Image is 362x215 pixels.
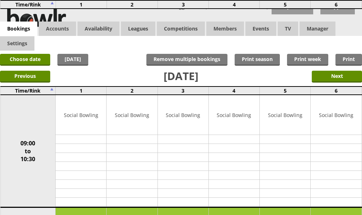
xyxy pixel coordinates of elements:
span: Accounts [39,22,76,36]
td: Social Bowling [56,95,106,135]
input: Remove multiple bookings [146,54,227,66]
a: Print season [235,54,280,66]
span: Manager [300,22,335,36]
a: [DATE] [57,54,88,66]
td: 2 [107,0,158,9]
input: Next [312,71,362,83]
td: Social Bowling [311,95,361,135]
td: 5 [260,87,311,95]
td: Social Bowling [158,95,208,135]
td: Time/Rink [0,0,56,9]
td: Social Bowling [260,95,310,135]
td: 6 [311,87,362,95]
td: 3 [158,87,208,95]
a: Print [335,54,362,66]
td: Social Bowling [209,95,259,135]
td: 1 [56,87,107,95]
td: 1 [56,0,107,9]
td: 6 [311,0,362,9]
a: Events [245,22,276,36]
td: 3 [158,0,208,9]
span: Members [206,22,244,36]
a: Competitions [157,22,205,36]
a: Print week [287,54,328,66]
span: TV [278,22,298,36]
td: 4 [209,0,260,9]
a: Leagues [121,22,155,36]
td: Social Bowling [107,95,157,135]
td: Time/Rink [0,87,56,95]
td: 09:00 to 10:30 [0,95,56,207]
a: Availability [77,22,119,36]
td: 5 [260,0,311,9]
td: 2 [107,87,158,95]
td: 4 [208,87,259,95]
